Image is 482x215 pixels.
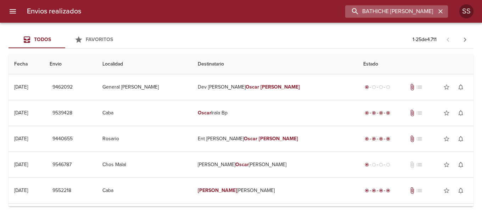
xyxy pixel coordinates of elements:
span: star_border [443,109,450,117]
span: radio_button_checked [365,137,369,141]
div: Generado [363,161,392,168]
button: Activar notificaciones [454,158,468,172]
span: No tiene pedido asociado [416,109,423,117]
span: radio_button_unchecked [386,163,390,167]
td: [PERSON_NAME] [192,178,358,203]
span: radio_button_unchecked [372,163,376,167]
span: notifications_none [457,161,464,168]
button: Activar notificaciones [454,132,468,146]
div: Generado [363,84,392,91]
span: radio_button_unchecked [386,85,390,89]
span: radio_button_unchecked [379,163,383,167]
span: 9462092 [52,83,73,92]
span: star_border [443,187,450,194]
td: Ent [PERSON_NAME] [192,126,358,152]
span: Todos [34,36,51,43]
em: Oscar [246,84,259,90]
span: radio_button_checked [372,137,376,141]
span: Pagina anterior [439,36,456,43]
button: Agregar a favoritos [439,80,454,94]
span: Tiene documentos adjuntos [409,135,416,142]
em: Oscar [235,162,249,168]
span: 9539428 [52,109,72,118]
button: Activar notificaciones [454,106,468,120]
span: radio_button_unchecked [379,85,383,89]
span: notifications_none [457,187,464,194]
div: [DATE] [14,84,28,90]
td: Dev [PERSON_NAME] [192,74,358,100]
span: 9440655 [52,135,73,143]
span: notifications_none [457,109,464,117]
div: Tabs Envios [9,31,122,48]
span: star_border [443,135,450,142]
span: radio_button_checked [386,137,390,141]
em: Oscar [198,110,211,116]
th: Estado [358,54,473,74]
span: star_border [443,84,450,91]
button: 9440655 [50,132,75,146]
span: Pagina siguiente [456,31,473,48]
button: Activar notificaciones [454,183,468,198]
div: [DATE] [14,162,28,168]
span: notifications_none [457,135,464,142]
th: Envio [44,54,97,74]
span: radio_button_checked [372,188,376,193]
div: Entregado [363,187,392,194]
span: radio_button_checked [365,163,369,167]
h6: Envios realizados [27,6,81,17]
span: radio_button_checked [365,85,369,89]
span: radio_button_checked [386,111,390,115]
span: Tiene documentos adjuntos [409,187,416,194]
span: radio_button_unchecked [372,85,376,89]
th: Fecha [9,54,44,74]
input: buscar [345,5,436,18]
button: Agregar a favoritos [439,158,454,172]
em: [PERSON_NAME] [260,84,300,90]
span: radio_button_checked [386,188,390,193]
p: 1 - 25 de 4.711 [413,36,437,43]
span: Favoritos [86,36,113,43]
th: Destinatario [192,54,358,74]
span: notifications_none [457,84,464,91]
span: 9546787 [52,160,72,169]
span: No tiene pedido asociado [416,187,423,194]
em: [PERSON_NAME] [198,187,237,193]
span: 9552218 [52,186,71,195]
em: Oscar [244,136,257,142]
span: No tiene pedido asociado [416,161,423,168]
em: [PERSON_NAME] [259,136,298,142]
button: Activar notificaciones [454,80,468,94]
button: 9546787 [50,158,74,171]
button: Agregar a favoritos [439,183,454,198]
span: radio_button_checked [365,111,369,115]
td: General [PERSON_NAME] [97,74,192,100]
button: 9462092 [50,81,75,94]
span: No tiene pedido asociado [416,84,423,91]
div: SS [459,4,473,18]
td: Rosario [97,126,192,152]
div: [DATE] [14,187,28,193]
button: Agregar a favoritos [439,132,454,146]
span: radio_button_checked [379,188,383,193]
span: radio_button_checked [365,188,369,193]
span: No tiene documentos adjuntos [409,161,416,168]
span: Tiene documentos adjuntos [409,84,416,91]
button: 9539428 [50,107,75,120]
span: Tiene documentos adjuntos [409,109,416,117]
span: radio_button_checked [372,111,376,115]
span: star_border [443,161,450,168]
button: 9552218 [50,184,74,197]
td: Caba [97,178,192,203]
td: [PERSON_NAME] [PERSON_NAME] [192,152,358,177]
div: Entregado [363,135,392,142]
button: menu [4,3,21,20]
td: Chos Malal [97,152,192,177]
td: Irala Bp [192,100,358,126]
span: radio_button_checked [379,137,383,141]
div: [DATE] [14,110,28,116]
div: Entregado [363,109,392,117]
span: radio_button_checked [379,111,383,115]
div: Abrir información de usuario [459,4,473,18]
th: Localidad [97,54,192,74]
td: Caba [97,100,192,126]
